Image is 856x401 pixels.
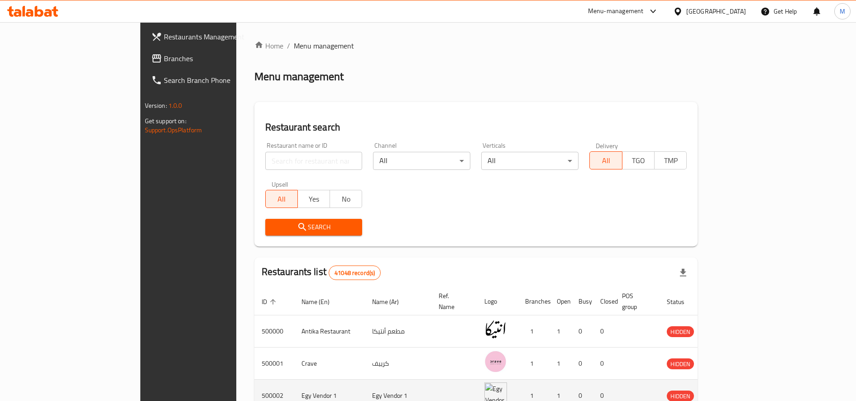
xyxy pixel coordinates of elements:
td: مطعم أنتيكا [365,315,431,348]
li: / [287,40,290,51]
td: Antika Restaurant [294,315,365,348]
td: 0 [571,348,593,380]
span: TGO [626,154,651,167]
span: Get support on: [145,115,187,127]
span: Status [667,296,696,307]
div: HIDDEN [667,358,694,369]
span: Branches [164,53,276,64]
a: Restaurants Management [144,26,283,48]
input: Search for restaurant name or ID.. [265,152,363,170]
div: All [373,152,470,170]
span: ID [262,296,279,307]
td: 1 [550,315,571,348]
th: Branches [518,288,550,315]
td: 0 [593,315,615,348]
span: 41048 record(s) [329,269,380,277]
span: Search [273,222,355,233]
button: TMP [654,151,687,169]
img: Antika Restaurant [484,318,507,341]
th: Open [550,288,571,315]
div: [GEOGRAPHIC_DATA] [686,6,746,16]
button: TGO [622,151,655,169]
button: Yes [297,190,330,208]
th: Logo [477,288,518,315]
span: Name (Ar) [372,296,411,307]
span: No [334,193,359,206]
span: POS group [622,290,649,312]
div: Export file [672,262,694,284]
button: No [330,190,362,208]
h2: Restaurant search [265,121,687,134]
span: Restaurants Management [164,31,276,42]
label: Upsell [272,181,288,187]
span: Yes [301,193,326,206]
td: كرييف [365,348,431,380]
span: Ref. Name [439,290,466,312]
span: HIDDEN [667,359,694,369]
a: Support.OpsPlatform [145,124,202,136]
div: Menu-management [588,6,644,17]
h2: Menu management [254,69,344,84]
td: Crave [294,348,365,380]
span: All [593,154,618,167]
a: Search Branch Phone [144,69,283,91]
button: Search [265,219,363,236]
span: HIDDEN [667,327,694,337]
label: Delivery [596,142,618,149]
td: 0 [571,315,593,348]
div: All [481,152,579,170]
img: Crave [484,350,507,373]
button: All [589,151,622,169]
td: 0 [593,348,615,380]
td: 1 [518,315,550,348]
th: Busy [571,288,593,315]
a: Branches [144,48,283,69]
span: Name (En) [301,296,341,307]
span: Version: [145,100,167,111]
td: 1 [518,348,550,380]
th: Closed [593,288,615,315]
button: All [265,190,298,208]
span: Search Branch Phone [164,75,276,86]
span: Menu management [294,40,354,51]
td: 1 [550,348,571,380]
span: 1.0.0 [168,100,182,111]
nav: breadcrumb [254,40,698,51]
h2: Restaurants list [262,265,381,280]
div: Total records count [329,266,381,280]
span: M [840,6,845,16]
span: All [269,193,294,206]
span: TMP [658,154,683,167]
